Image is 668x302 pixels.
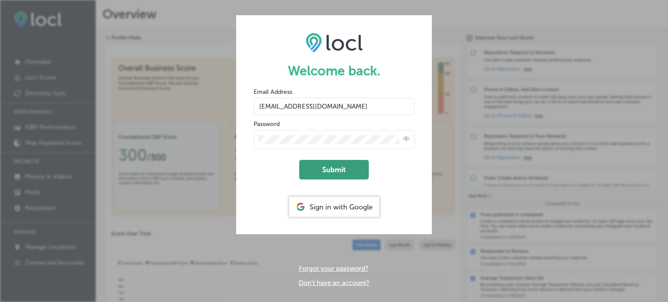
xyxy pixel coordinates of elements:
[299,279,369,287] a: Don't have an account?
[254,120,280,128] label: Password
[254,63,414,79] h1: Welcome back.
[299,160,369,179] button: Submit
[403,135,410,144] span: Toggle password visibility
[299,265,368,272] a: Forgot your password?
[289,197,379,217] div: Sign in with Google
[254,88,292,96] label: Email Address
[306,33,363,53] img: LOCL logo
